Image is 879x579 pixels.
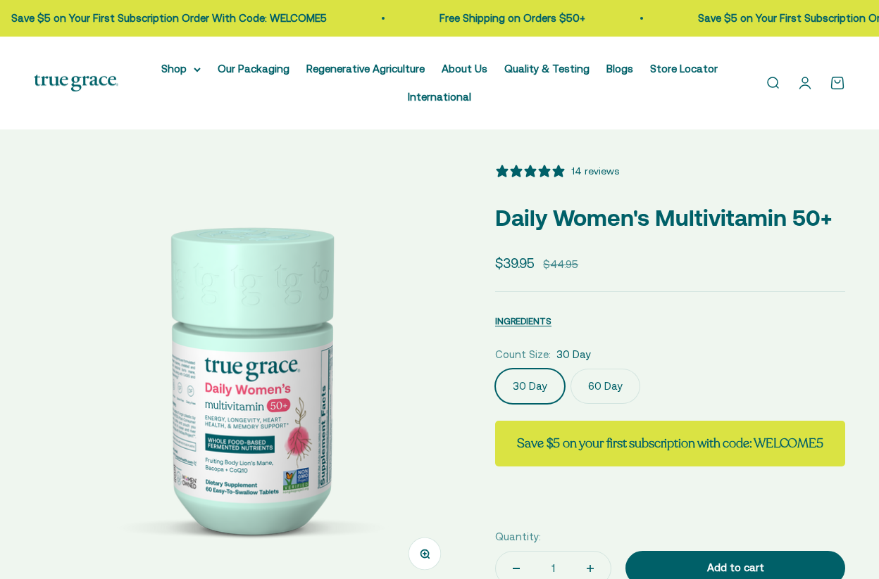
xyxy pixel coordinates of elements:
a: Blogs [606,63,633,75]
a: About Us [442,63,487,75]
span: INGREDIENTS [495,316,551,326]
div: Add to cart [654,559,817,576]
a: Our Packaging [218,63,289,75]
compare-at-price: $44.95 [543,256,578,273]
label: Quantity: [495,528,541,545]
sale-price: $39.95 [495,253,535,274]
button: INGREDIENTS [495,312,551,329]
button: 5 stars, 14 ratings [495,163,619,179]
a: Store Locator [650,63,718,75]
legend: Count Size: [495,346,551,363]
a: Free Shipping on Orders $50+ [440,12,585,24]
p: Save $5 on Your First Subscription Order With Code: WELCOME5 [11,10,327,27]
a: Regenerative Agriculture [306,63,425,75]
div: 14 reviews [571,163,619,179]
summary: Shop [161,61,201,77]
strong: Save $5 on your first subscription with code: WELCOME5 [517,435,823,452]
a: Quality & Testing [504,63,590,75]
p: Daily Women's Multivitamin 50+ [495,200,845,236]
span: 30 Day [556,346,591,363]
a: International [408,91,471,103]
